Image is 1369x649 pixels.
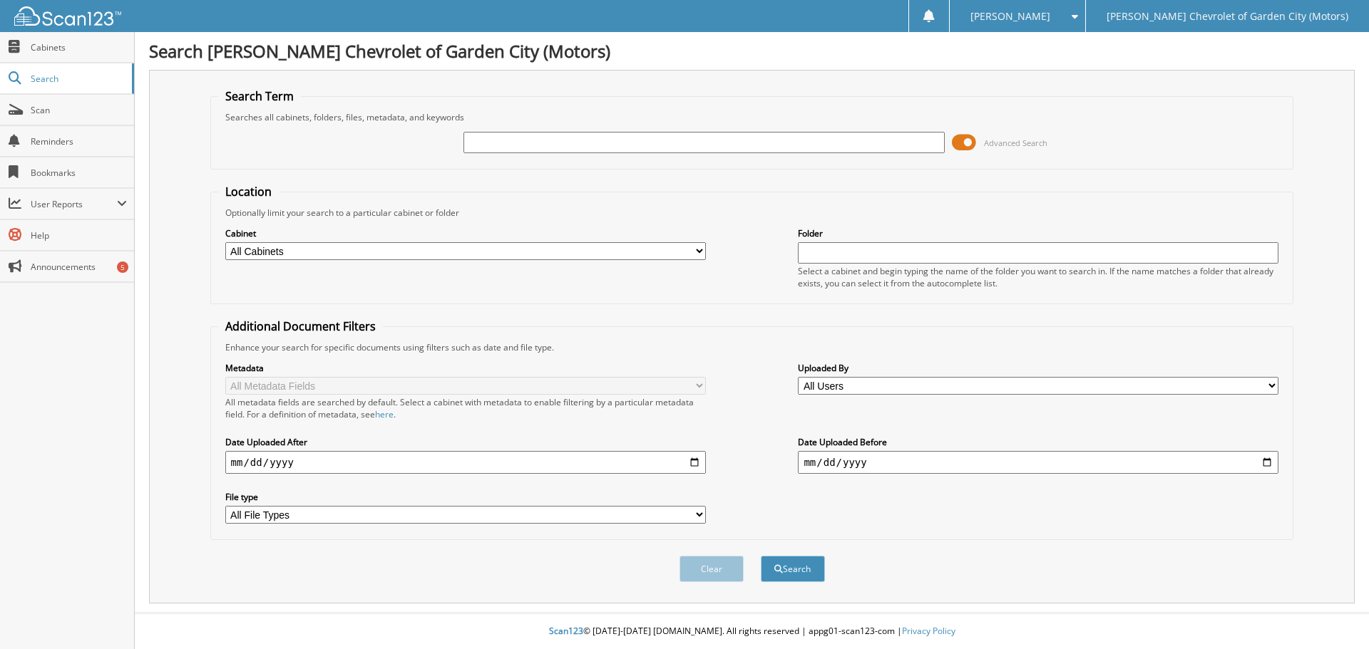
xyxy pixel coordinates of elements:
div: Select a cabinet and begin typing the name of the folder you want to search in. If the name match... [798,265,1278,289]
span: Reminders [31,135,127,147]
span: Advanced Search [984,137,1047,148]
input: start [225,451,706,474]
span: [PERSON_NAME] [970,12,1050,21]
div: Searches all cabinets, folders, files, metadata, and keywords [218,111,1286,123]
legend: Additional Document Filters [218,318,383,334]
label: Folder [798,227,1278,239]
div: © [DATE]-[DATE] [DOMAIN_NAME]. All rights reserved | appg01-scan123-com | [135,614,1369,649]
span: Scan123 [549,625,583,637]
span: [PERSON_NAME] Chevrolet of Garden City (Motors) [1107,12,1348,21]
label: Date Uploaded Before [798,436,1278,448]
img: scan123-logo-white.svg [14,6,121,26]
a: Privacy Policy [902,625,955,637]
button: Search [761,556,825,582]
legend: Location [218,184,279,199]
div: Enhance your search for specific documents using filters such as date and file type. [218,341,1286,353]
h1: Search [PERSON_NAME] Chevrolet of Garden City (Motors) [149,39,1355,63]
iframe: Chat Widget [1298,581,1369,649]
div: Optionally limit your search to a particular cabinet or folder [218,207,1286,219]
span: Cabinets [31,41,127,53]
div: All metadata fields are searched by default. Select a cabinet with metadata to enable filtering b... [225,396,706,420]
span: Bookmarks [31,167,127,179]
label: Cabinet [225,227,706,239]
span: User Reports [31,198,117,210]
legend: Search Term [218,88,301,104]
a: here [375,408,394,420]
span: Announcements [31,261,127,273]
input: end [798,451,1278,474]
label: File type [225,491,706,503]
label: Date Uploaded After [225,436,706,448]
span: Help [31,229,127,242]
label: Uploaded By [798,362,1278,374]
span: Search [31,73,125,85]
div: 5 [117,261,128,273]
label: Metadata [225,362,706,374]
button: Clear [680,556,744,582]
span: Scan [31,104,127,116]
